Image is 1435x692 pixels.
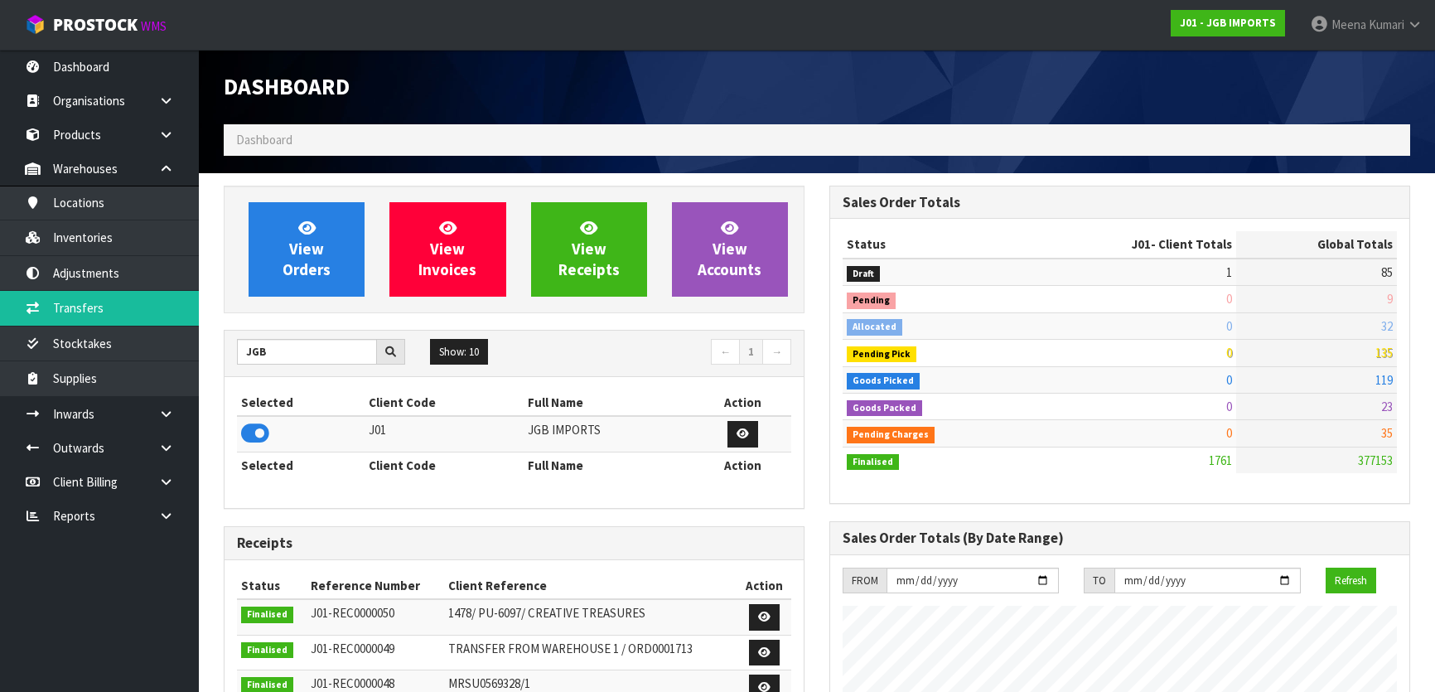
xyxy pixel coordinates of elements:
span: 23 [1381,399,1393,414]
h3: Sales Order Totals (By Date Range) [843,530,1397,546]
button: Refresh [1326,568,1376,594]
th: - Client Totals [1027,231,1235,258]
a: → [762,339,791,365]
span: 0 [1226,372,1232,388]
a: 1 [739,339,763,365]
span: J01-REC0000050 [311,605,394,621]
span: J01 [1132,236,1151,252]
a: ViewInvoices [389,202,505,297]
span: Goods Picked [847,373,920,390]
span: Allocated [847,319,902,336]
th: Global Totals [1236,231,1397,258]
th: Client Code [365,452,524,478]
span: View Orders [283,218,331,280]
h3: Receipts [237,535,791,551]
td: J01 [365,416,524,452]
span: Goods Packed [847,400,922,417]
span: 9 [1387,291,1393,307]
span: 135 [1375,345,1393,361]
a: ← [711,339,740,365]
button: Show: 10 [430,339,488,365]
th: Action [695,452,791,478]
span: J01-REC0000049 [311,641,394,656]
span: TRANSFER FROM WAREHOUSE 1 / ORD0001713 [448,641,693,656]
th: Action [695,390,791,416]
input: Search clients [237,339,377,365]
span: 0 [1226,291,1232,307]
span: 1761 [1209,452,1232,468]
small: WMS [141,18,167,34]
span: MRSU0569328/1 [448,675,530,691]
span: View Accounts [698,218,761,280]
span: Kumari [1369,17,1404,32]
span: 0 [1226,425,1232,441]
span: Finalised [241,642,293,659]
a: J01 - JGB IMPORTS [1171,10,1285,36]
span: 35 [1381,425,1393,441]
span: Pending [847,293,896,309]
span: Finalised [241,607,293,623]
h3: Sales Order Totals [843,195,1397,211]
span: View Receipts [558,218,620,280]
th: Action [738,573,791,599]
span: 1 [1226,264,1232,280]
img: cube-alt.png [25,14,46,35]
span: Finalised [847,454,899,471]
span: Dashboard [236,132,292,148]
span: 85 [1381,264,1393,280]
td: JGB IMPORTS [524,416,695,452]
th: Selected [237,390,365,416]
span: J01-REC0000048 [311,675,394,691]
nav: Page navigation [527,339,792,368]
span: Dashboard [224,72,350,101]
span: Draft [847,266,880,283]
th: Status [237,573,307,599]
div: TO [1084,568,1114,594]
span: 119 [1375,372,1393,388]
span: 0 [1226,399,1232,414]
th: Selected [237,452,365,478]
span: 0 [1226,345,1232,361]
span: 32 [1381,318,1393,334]
th: Client Code [365,390,524,416]
strong: J01 - JGB IMPORTS [1180,16,1276,30]
a: ViewReceipts [531,202,647,297]
span: View Invoices [418,218,476,280]
th: Reference Number [307,573,443,599]
a: ViewOrders [249,202,365,297]
th: Client Reference [444,573,738,599]
span: Pending Pick [847,346,916,363]
th: Status [843,231,1027,258]
span: Pending Charges [847,427,935,443]
span: 377153 [1358,452,1393,468]
th: Full Name [524,452,695,478]
span: 1478/ PU-6097/ CREATIVE TREASURES [448,605,645,621]
a: ViewAccounts [672,202,788,297]
span: 0 [1226,318,1232,334]
span: Meena [1331,17,1366,32]
span: ProStock [53,14,138,36]
div: FROM [843,568,887,594]
th: Full Name [524,390,695,416]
